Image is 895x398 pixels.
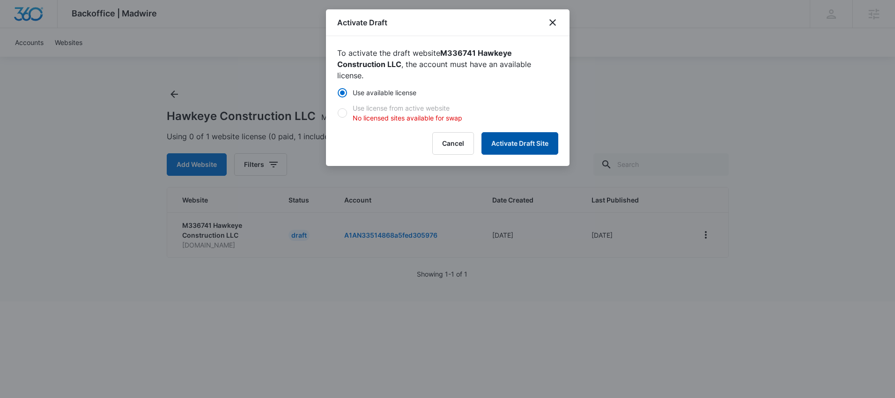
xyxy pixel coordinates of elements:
[432,132,474,155] button: Cancel
[547,17,558,28] button: close
[337,17,387,28] h1: Activate Draft
[337,47,558,81] p: To activate the draft website , the account must have an available license.
[353,88,416,98] div: Use available license
[353,103,462,123] div: Use license from active website
[481,132,558,155] button: Activate Draft Site
[353,114,462,122] span: No licensed sites available for swap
